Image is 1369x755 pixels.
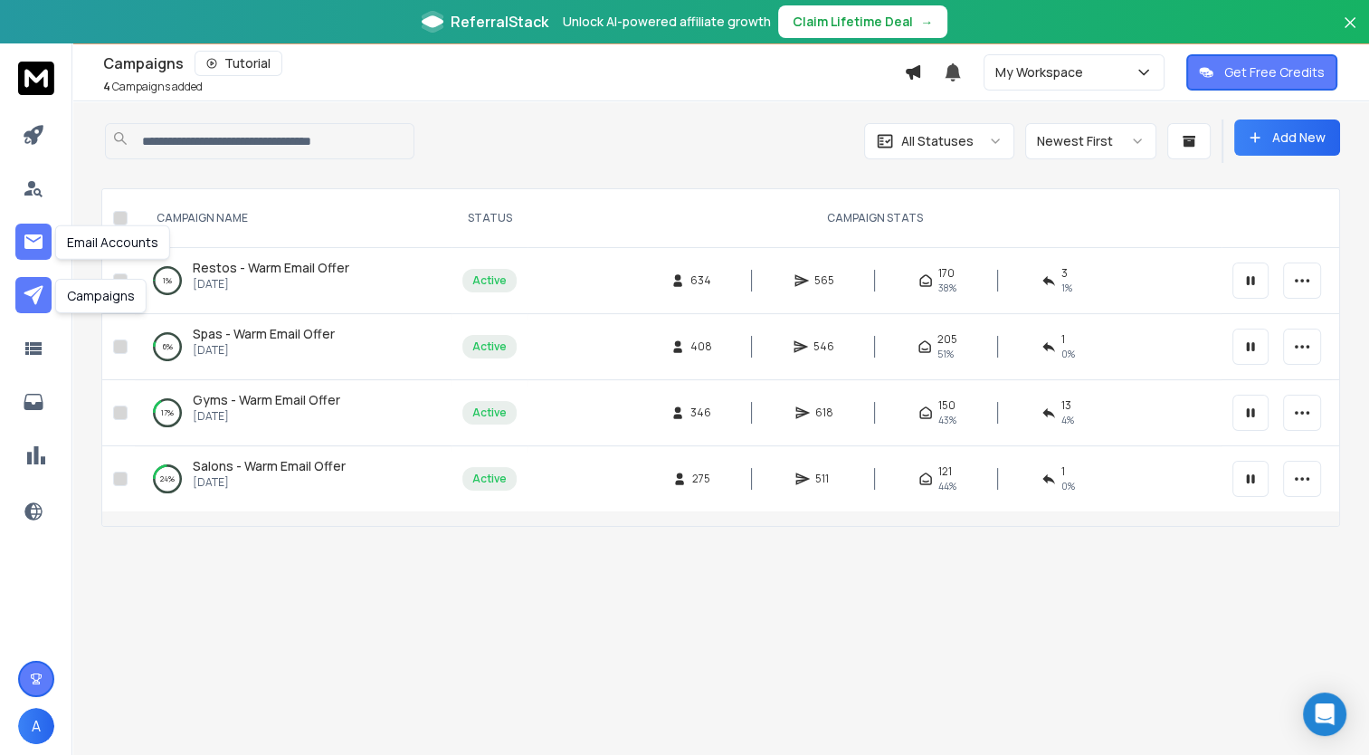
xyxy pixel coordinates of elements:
[163,272,172,290] p: 1 %
[1061,281,1072,295] span: 1 %
[193,475,346,490] p: [DATE]
[452,189,528,248] th: STATUS
[451,11,548,33] span: ReferralStack
[103,80,203,94] p: Campaigns added
[937,347,954,361] span: 51 %
[472,406,507,420] div: Active
[55,279,147,313] div: Campaigns
[1061,347,1075,361] span: 0 %
[1061,332,1065,347] span: 1
[692,472,710,486] span: 275
[193,277,349,291] p: [DATE]
[103,51,904,76] div: Campaigns
[938,464,952,479] span: 121
[1061,398,1071,413] span: 13
[161,404,174,422] p: 17 %
[55,225,170,260] div: Email Accounts
[1234,119,1340,156] button: Add New
[193,259,349,277] a: Restos - Warm Email Offer
[1025,123,1156,159] button: Newest First
[193,391,340,408] span: Gyms - Warm Email Offer
[1186,54,1337,91] button: Get Free Credits
[1061,413,1074,427] span: 4 %
[135,189,452,248] th: CAMPAIGN NAME
[103,79,110,94] span: 4
[193,325,335,343] a: Spas - Warm Email Offer
[193,409,340,424] p: [DATE]
[193,391,340,409] a: Gyms - Warm Email Offer
[193,343,335,358] p: [DATE]
[1061,266,1068,281] span: 3
[901,132,974,150] p: All Statuses
[937,332,957,347] span: 205
[135,314,452,380] td: 6%Spas - Warm Email Offer[DATE]
[135,380,452,446] td: 17%Gyms - Warm Email Offer[DATE]
[163,338,173,356] p: 6 %
[690,273,711,288] span: 634
[815,406,833,420] span: 618
[995,63,1090,81] p: My Workspace
[1061,479,1075,493] span: 0 %
[18,708,54,744] button: A
[135,248,452,314] td: 1%Restos - Warm Email Offer[DATE]
[135,446,452,512] td: 24%Salons - Warm Email Offer[DATE]
[814,273,834,288] span: 565
[690,406,711,420] span: 346
[938,266,955,281] span: 170
[938,479,956,493] span: 44 %
[813,339,834,354] span: 546
[193,259,349,276] span: Restos - Warm Email Offer
[1224,63,1325,81] p: Get Free Credits
[690,339,712,354] span: 408
[528,189,1222,248] th: CAMPAIGN STATS
[1303,693,1346,736] div: Open Intercom Messenger
[920,13,933,31] span: →
[1061,464,1065,479] span: 1
[815,472,833,486] span: 511
[193,457,346,475] a: Salons - Warm Email Offer
[472,273,507,288] div: Active
[472,472,507,486] div: Active
[1338,11,1362,54] button: Close banner
[195,51,282,76] button: Tutorial
[472,339,507,354] div: Active
[563,13,771,31] p: Unlock AI-powered affiliate growth
[938,398,955,413] span: 150
[938,413,956,427] span: 43 %
[193,457,346,474] span: Salons - Warm Email Offer
[938,281,956,295] span: 38 %
[160,470,175,488] p: 24 %
[778,5,947,38] button: Claim Lifetime Deal→
[193,325,335,342] span: Spas - Warm Email Offer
